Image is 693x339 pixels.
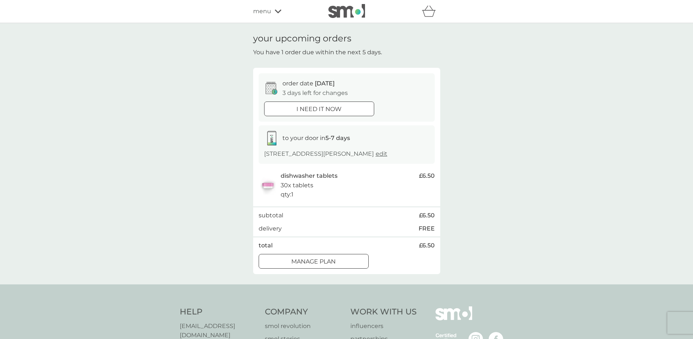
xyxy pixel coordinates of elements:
button: Manage plan [259,254,369,269]
img: smol [435,306,472,331]
span: £6.50 [419,171,435,181]
p: FREE [419,224,435,233]
h4: Work With Us [350,306,417,318]
span: [DATE] [315,80,335,87]
button: i need it now [264,102,374,116]
p: 30x tablets [281,181,313,190]
p: delivery [259,224,282,233]
div: basket [422,4,440,19]
p: qty : 1 [281,190,293,199]
p: subtotal [259,211,283,220]
h4: Help [180,306,258,318]
p: total [259,241,273,250]
p: order date [282,79,335,88]
a: smol revolution [265,321,343,331]
a: edit [376,150,387,157]
p: [STREET_ADDRESS][PERSON_NAME] [264,149,387,159]
p: 3 days left for changes [282,88,348,98]
h1: your upcoming orders [253,33,351,44]
span: menu [253,7,271,16]
h4: Company [265,306,343,318]
p: You have 1 order due within the next 5 days. [253,48,382,57]
p: Manage plan [291,257,336,266]
a: influencers [350,321,417,331]
p: dishwasher tablets [281,171,338,181]
strong: 5-7 days [325,135,350,141]
span: £6.50 [419,211,435,220]
span: £6.50 [419,241,435,250]
img: smol [328,4,365,18]
p: i need it now [296,104,342,114]
span: to your door in [282,135,350,141]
